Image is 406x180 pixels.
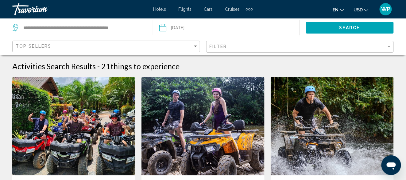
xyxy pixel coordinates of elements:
[210,44,227,49] span: Filter
[12,77,135,175] img: 1d.jpg
[354,5,369,14] button: Change currency
[333,5,344,14] button: Change language
[225,7,240,12] a: Cruises
[16,44,51,49] span: Top Sellers
[271,77,394,175] img: bc.jpg
[246,4,253,14] button: Extra navigation items
[178,7,191,12] a: Flights
[141,77,265,175] img: 5e.jpg
[204,7,213,12] a: Cars
[206,41,394,53] button: Filter
[339,26,361,30] span: Search
[16,44,198,49] mat-select: Sort by
[381,6,390,12] span: WP
[12,62,96,71] h1: Activities Search Results
[381,155,401,175] iframe: Button to launch messaging window
[378,3,394,16] button: User Menu
[153,7,166,12] a: Hotels
[306,22,394,33] button: Search
[101,62,180,71] h2: 21
[333,7,338,12] span: en
[354,7,363,12] span: USD
[97,62,100,71] span: -
[159,18,300,37] button: Date: Sep 16, 2025
[110,62,180,71] span: things to experience
[12,3,147,15] a: Travorium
